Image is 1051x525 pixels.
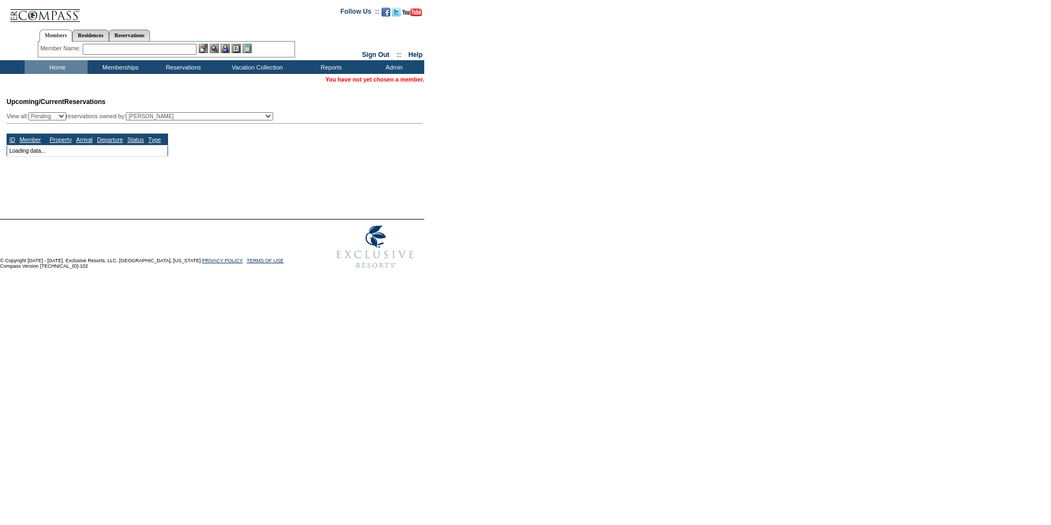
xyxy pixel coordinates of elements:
a: ID [9,136,15,143]
a: Departure [97,136,123,143]
div: View all: reservations owned by: [7,112,278,120]
img: Exclusive Resorts [326,220,424,274]
td: Reports [298,60,361,74]
span: :: [397,51,401,59]
span: Reservations [7,98,106,106]
img: Reservations [232,44,241,53]
a: Reservations [109,30,150,41]
td: Loading data... [7,145,168,156]
a: Residences [72,30,109,41]
img: Follow us on Twitter [392,8,401,16]
div: Member Name: [41,44,83,53]
a: Become our fan on Facebook [382,11,390,18]
a: Sign Out [362,51,389,59]
a: Type [148,136,161,143]
a: Help [408,51,423,59]
a: Subscribe to our YouTube Channel [402,11,422,18]
a: Member [20,136,41,143]
span: Upcoming/Current [7,98,64,106]
img: View [210,44,219,53]
img: b_edit.gif [199,44,208,53]
td: Reservations [151,60,213,74]
td: Memberships [88,60,151,74]
img: Become our fan on Facebook [382,8,390,16]
a: TERMS OF USE [247,258,284,263]
a: Arrival [76,136,93,143]
a: Members [39,30,73,42]
span: You have not yet chosen a member. [326,76,424,83]
img: b_calculator.gif [242,44,252,53]
td: Follow Us :: [340,7,379,20]
td: Home [25,60,88,74]
td: Vacation Collection [213,60,298,74]
a: Status [128,136,144,143]
a: Follow us on Twitter [392,11,401,18]
a: PRIVACY POLICY [202,258,242,263]
td: Admin [361,60,424,74]
a: Property [50,136,72,143]
img: Subscribe to our YouTube Channel [402,8,422,16]
img: Impersonate [221,44,230,53]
